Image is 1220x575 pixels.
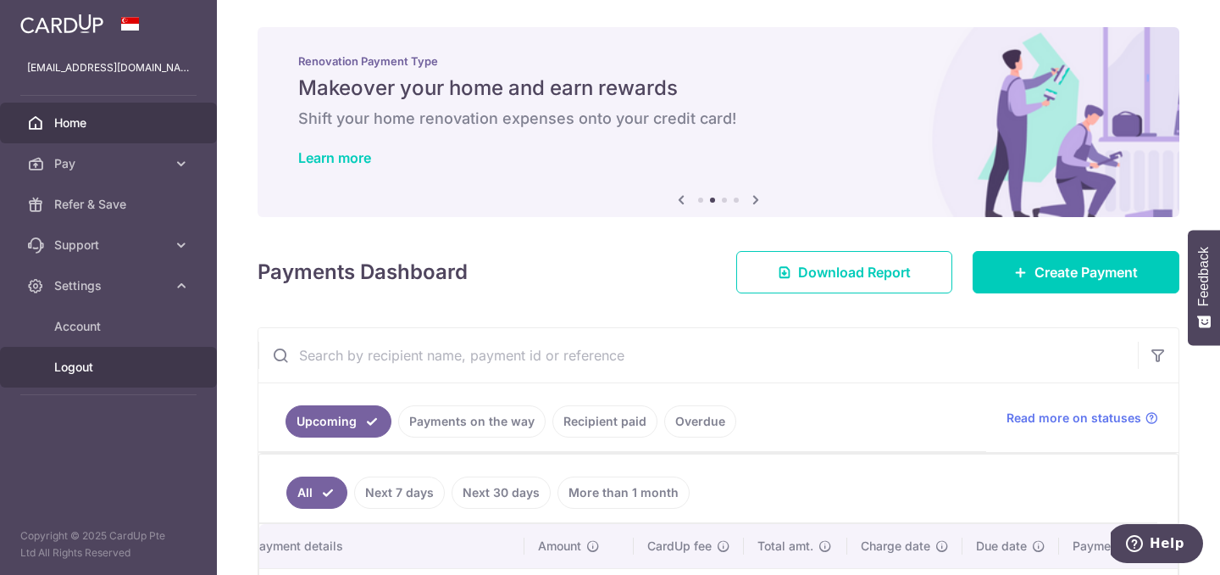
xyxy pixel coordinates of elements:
[664,405,736,438] a: Overdue
[54,196,166,213] span: Refer & Save
[258,328,1138,382] input: Search by recipient name, payment id or reference
[861,538,930,555] span: Charge date
[736,251,952,293] a: Download Report
[298,54,1139,68] p: Renovation Payment Type
[1006,410,1141,427] span: Read more on statuses
[258,27,1179,217] img: Renovation banner
[557,477,690,509] a: More than 1 month
[1188,230,1220,345] button: Feedback - Show survey
[757,538,813,555] span: Total amt.
[298,149,371,166] a: Learn more
[973,251,1179,293] a: Create Payment
[54,237,166,254] span: Support
[1059,524,1188,568] th: Payment method
[452,477,551,509] a: Next 30 days
[538,538,581,555] span: Amount
[1006,410,1158,427] a: Read more on statuses
[20,14,103,34] img: CardUp
[1196,247,1212,306] span: Feedback
[54,359,166,376] span: Logout
[398,405,546,438] a: Payments on the way
[354,477,445,509] a: Next 7 days
[54,114,166,131] span: Home
[54,155,166,172] span: Pay
[798,262,911,282] span: Download Report
[286,477,347,509] a: All
[27,59,190,76] p: [EMAIL_ADDRESS][DOMAIN_NAME]
[286,405,391,438] a: Upcoming
[647,538,712,555] span: CardUp fee
[298,75,1139,102] h5: Makeover your home and earn rewards
[258,257,468,287] h4: Payments Dashboard
[54,318,166,335] span: Account
[1034,262,1138,282] span: Create Payment
[54,277,166,294] span: Settings
[238,524,524,568] th: Payment details
[552,405,657,438] a: Recipient paid
[976,538,1027,555] span: Due date
[298,109,1139,129] h6: Shift your home renovation expenses onto your credit card!
[1111,524,1203,567] iframe: Opens a widget where you can find more information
